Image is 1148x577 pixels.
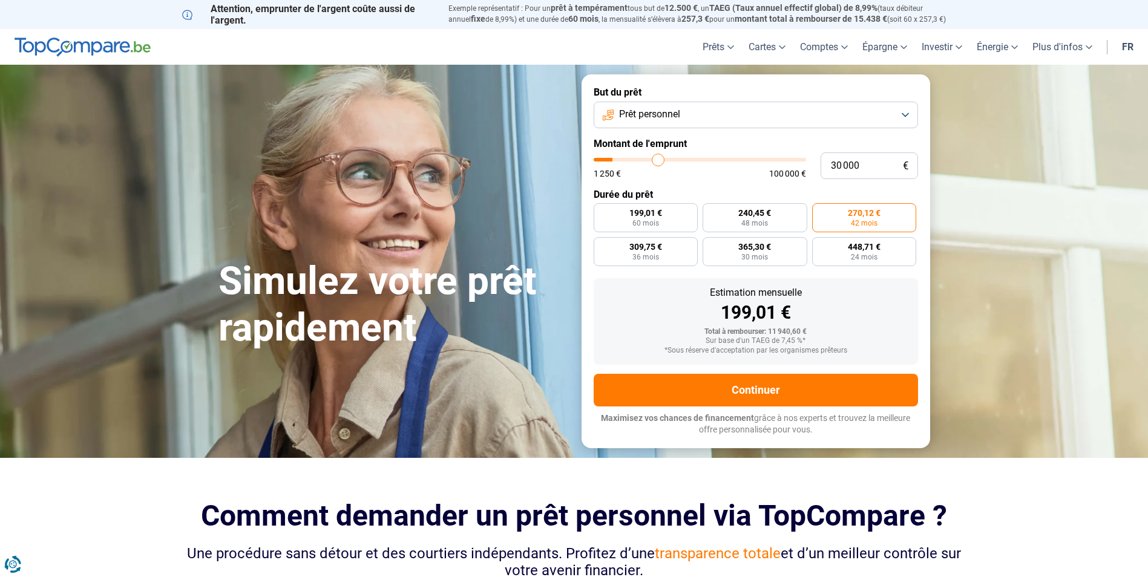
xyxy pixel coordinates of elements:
span: 60 mois [632,220,659,227]
a: Épargne [855,29,914,65]
span: Prêt personnel [619,108,680,121]
span: 199,01 € [629,209,662,217]
span: Maximisez vos chances de financement [601,413,754,423]
p: Exemple représentatif : Pour un tous but de , un (taux débiteur annuel de 8,99%) et une durée de ... [448,3,966,25]
h2: Comment demander un prêt personnel via TopCompare ? [182,499,966,532]
span: 30 mois [741,253,768,261]
p: grâce à nos experts et trouvez la meilleure offre personnalisée pour vous. [594,412,918,436]
div: Sur base d'un TAEG de 7,45 %* [603,337,908,345]
p: Attention, emprunter de l'argent coûte aussi de l'argent. [182,3,434,26]
a: Prêts [695,29,741,65]
label: Montant de l'emprunt [594,138,918,149]
button: Continuer [594,374,918,406]
span: montant total à rembourser de 15.438 € [735,14,887,24]
span: 12.500 € [664,3,698,13]
span: 36 mois [632,253,659,261]
a: Comptes [793,29,855,65]
span: 100 000 € [769,169,806,178]
a: Investir [914,29,969,65]
img: TopCompare [15,37,151,57]
div: Total à rembourser: 11 940,60 € [603,328,908,336]
span: 448,71 € [848,243,881,251]
span: 48 mois [741,220,768,227]
span: fixe [471,14,485,24]
span: transparence totale [655,545,781,562]
a: fr [1115,29,1141,65]
a: Plus d'infos [1025,29,1100,65]
span: TAEG (Taux annuel effectif global) de 8,99% [709,3,877,13]
div: Estimation mensuelle [603,288,908,298]
span: € [903,161,908,171]
span: 24 mois [851,253,877,261]
div: *Sous réserve d'acceptation par les organismes prêteurs [603,347,908,355]
div: 199,01 € [603,304,908,322]
a: Cartes [741,29,793,65]
span: 1 250 € [594,169,621,178]
span: prêt à tempérament [551,3,628,13]
button: Prêt personnel [594,102,918,128]
h1: Simulez votre prêt rapidement [218,258,567,351]
span: 309,75 € [629,243,662,251]
a: Énergie [969,29,1025,65]
span: 240,45 € [738,209,771,217]
span: 270,12 € [848,209,881,217]
span: 60 mois [568,14,599,24]
label: But du prêt [594,86,918,98]
span: 365,30 € [738,243,771,251]
span: 257,3 € [681,14,709,24]
span: 42 mois [851,220,877,227]
label: Durée du prêt [594,189,918,200]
